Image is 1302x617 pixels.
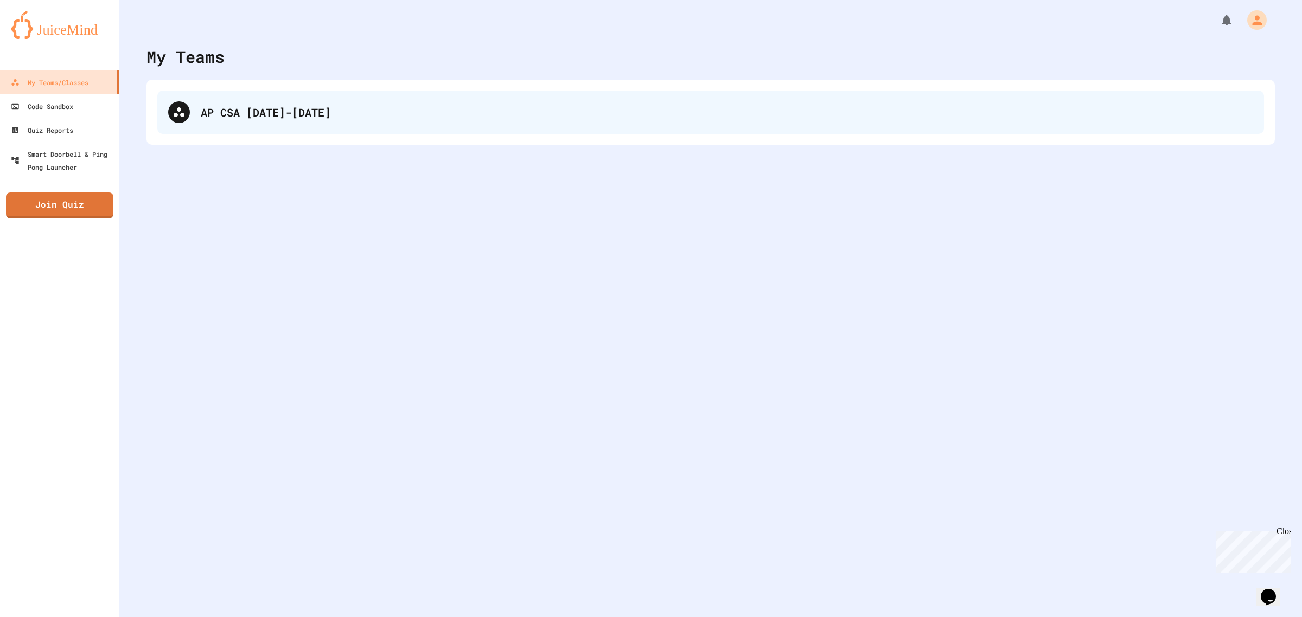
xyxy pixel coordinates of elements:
[4,4,75,69] div: Chat with us now!Close
[11,100,73,113] div: Code Sandbox
[11,11,108,39] img: logo-orange.svg
[1200,11,1236,29] div: My Notifications
[11,147,115,173] div: Smart Doorbell & Ping Pong Launcher
[157,91,1264,134] div: AP CSA [DATE]-[DATE]
[146,44,225,69] div: My Teams
[11,76,88,89] div: My Teams/Classes
[11,124,73,137] div: Quiz Reports
[1256,574,1291,606] iframe: chat widget
[1236,8,1269,33] div: My Account
[6,192,113,218] a: Join Quiz
[1212,526,1291,573] iframe: chat widget
[201,104,1253,120] div: AP CSA [DATE]-[DATE]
